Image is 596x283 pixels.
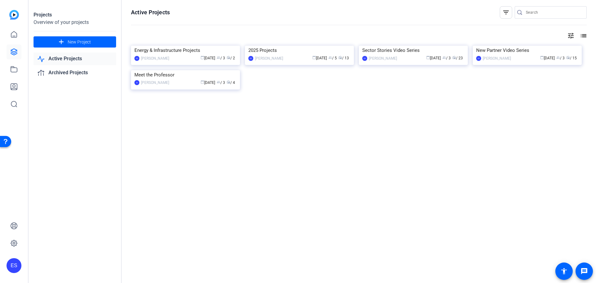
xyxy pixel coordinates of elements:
[201,80,215,85] span: [DATE]
[131,9,170,16] h1: Active Projects
[248,46,350,55] div: 2025 Projects
[452,56,456,59] span: radio
[34,66,116,79] a: Archived Projects
[476,56,481,61] div: ES
[227,56,230,59] span: radio
[34,36,116,48] button: New Project
[556,56,565,60] span: / 3
[362,46,464,55] div: Sector Stories Video Series
[134,70,237,80] div: Meet the Professor
[426,56,430,59] span: calendar_today
[567,32,575,39] mat-icon: tune
[217,56,225,60] span: / 3
[34,11,116,19] div: Projects
[560,267,568,275] mat-icon: accessibility
[579,32,587,39] mat-icon: list
[201,56,215,60] span: [DATE]
[201,80,204,84] span: calendar_today
[7,258,21,273] div: ES
[580,267,588,275] mat-icon: message
[217,80,220,84] span: group
[483,55,511,62] div: [PERSON_NAME]
[328,56,337,60] span: / 5
[442,56,451,60] span: / 3
[141,80,169,86] div: [PERSON_NAME]
[68,39,91,45] span: New Project
[566,56,570,59] span: radio
[201,56,204,59] span: calendar_today
[255,55,283,62] div: [PERSON_NAME]
[141,55,169,62] div: [PERSON_NAME]
[34,19,116,26] div: Overview of your projects
[540,56,544,59] span: calendar_today
[227,80,230,84] span: radio
[476,46,578,55] div: New Partner Video Series
[217,56,220,59] span: group
[526,9,582,16] input: Search
[556,56,560,59] span: group
[217,80,225,85] span: / 3
[328,56,332,59] span: group
[312,56,327,60] span: [DATE]
[338,56,349,60] span: / 13
[540,56,555,60] span: [DATE]
[338,56,342,59] span: radio
[34,52,116,65] a: Active Projects
[227,80,235,85] span: / 4
[426,56,441,60] span: [DATE]
[312,56,316,59] span: calendar_today
[442,56,446,59] span: group
[134,46,237,55] div: Energy & Infrastructure Projects
[227,56,235,60] span: / 2
[452,56,463,60] span: / 23
[9,10,19,20] img: blue-gradient.svg
[248,56,253,61] div: ES
[134,56,139,61] div: ES
[566,56,577,60] span: / 15
[502,9,510,16] mat-icon: filter_list
[57,38,65,46] mat-icon: add
[369,55,397,62] div: [PERSON_NAME]
[362,56,367,61] div: ES
[134,80,139,85] div: IA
